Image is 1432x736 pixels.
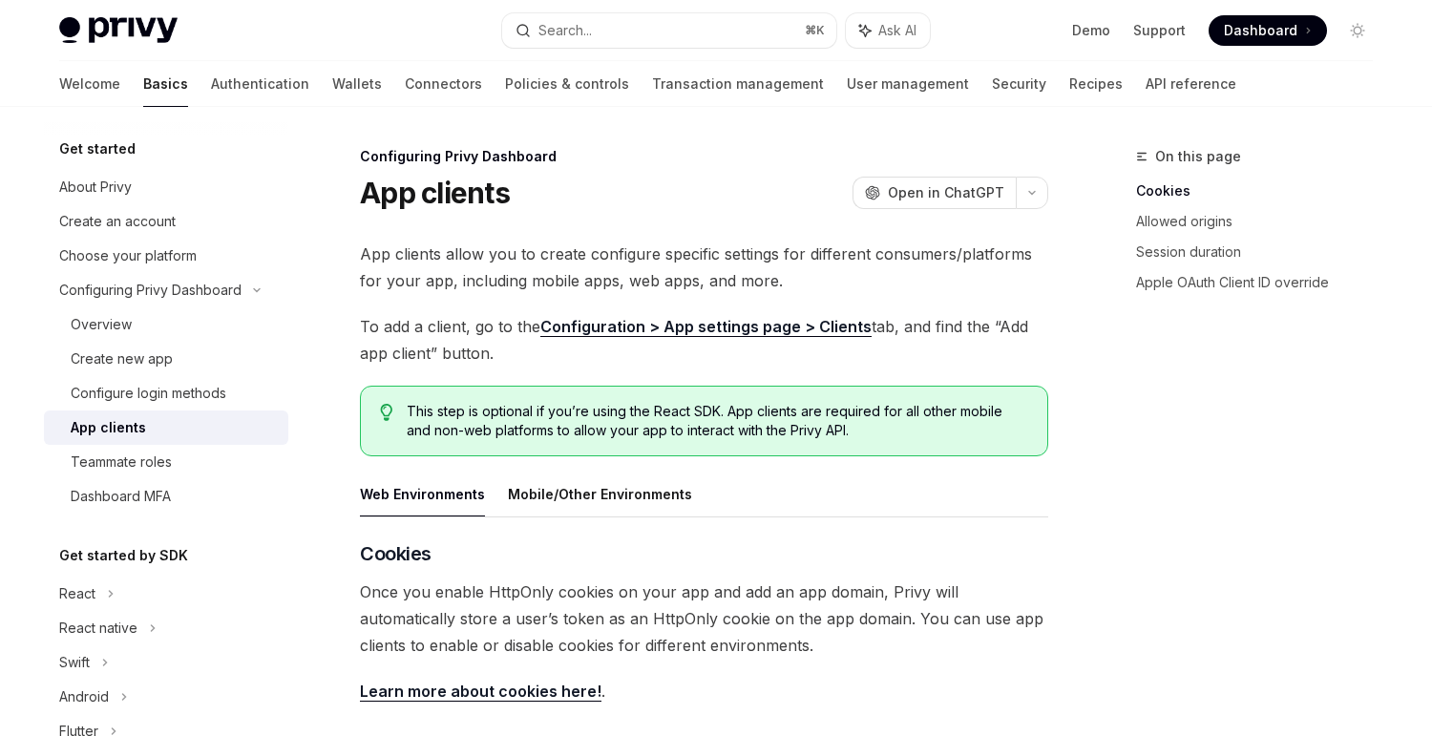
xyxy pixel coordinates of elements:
span: ⌘ K [805,23,825,38]
div: App clients [71,416,146,439]
h1: App clients [360,176,510,210]
div: Configure login methods [71,382,226,405]
h5: Get started [59,137,136,160]
a: Security [992,61,1046,107]
svg: Tip [380,404,393,421]
a: Wallets [332,61,382,107]
div: Create new app [71,347,173,370]
a: Dashboard [1209,15,1327,46]
a: Configure login methods [44,376,288,410]
span: Cookies [360,540,432,567]
div: Teammate roles [71,451,172,473]
a: Learn more about cookies here! [360,682,601,702]
span: Ask AI [878,21,916,40]
span: To add a client, go to the tab, and find the “Add app client” button. [360,313,1048,367]
a: Allowed origins [1136,206,1388,237]
a: Session duration [1136,237,1388,267]
div: React [59,582,95,605]
a: Transaction management [652,61,824,107]
a: App clients [44,410,288,445]
span: On this page [1155,145,1241,168]
a: Configuration > App settings page > Clients [540,317,872,337]
div: React native [59,617,137,640]
div: Search... [538,19,592,42]
a: Policies & controls [505,61,629,107]
div: Choose your platform [59,244,197,267]
a: Apple OAuth Client ID override [1136,267,1388,298]
span: Once you enable HttpOnly cookies on your app and add an app domain, Privy will automatically stor... [360,578,1048,659]
a: Dashboard MFA [44,479,288,514]
div: Create an account [59,210,176,233]
a: Create new app [44,342,288,376]
button: Mobile/Other Environments [508,472,692,516]
div: Dashboard MFA [71,485,171,508]
span: Dashboard [1224,21,1297,40]
h5: Get started by SDK [59,544,188,567]
button: Ask AI [846,13,930,48]
div: Android [59,685,109,708]
a: Welcome [59,61,120,107]
button: Toggle dark mode [1342,15,1373,46]
a: Choose your platform [44,239,288,273]
span: . [360,678,1048,704]
a: API reference [1146,61,1236,107]
a: Basics [143,61,188,107]
div: About Privy [59,176,132,199]
a: Cookies [1136,176,1388,206]
img: light logo [59,17,178,44]
div: Overview [71,313,132,336]
span: Open in ChatGPT [888,183,1004,202]
button: Open in ChatGPT [853,177,1016,209]
span: This step is optional if you’re using the React SDK. App clients are required for all other mobil... [407,402,1028,440]
span: App clients allow you to create configure specific settings for different consumers/platforms for... [360,241,1048,294]
a: User management [847,61,969,107]
a: Overview [44,307,288,342]
a: Authentication [211,61,309,107]
a: Create an account [44,204,288,239]
div: Swift [59,651,90,674]
a: Support [1133,21,1186,40]
div: Configuring Privy Dashboard [360,147,1048,166]
button: Search...⌘K [502,13,836,48]
div: Configuring Privy Dashboard [59,279,242,302]
a: Demo [1072,21,1110,40]
a: About Privy [44,170,288,204]
a: Recipes [1069,61,1123,107]
button: Web Environments [360,472,485,516]
a: Teammate roles [44,445,288,479]
a: Connectors [405,61,482,107]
